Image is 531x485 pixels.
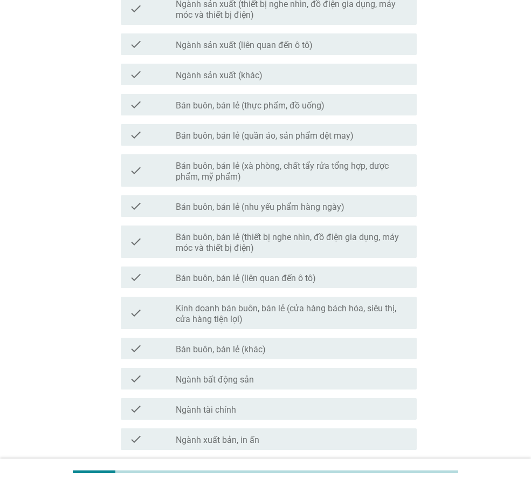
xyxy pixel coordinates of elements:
[176,374,254,385] label: Ngành bất động sản
[129,200,142,213] i: check
[176,232,408,254] label: Bán buôn, bán lẻ (thiết bị nghe nhìn, đồ điện gia dụng, máy móc và thiết bị điện)
[176,40,313,51] label: Ngành sản xuất (liên quan đến ô tô)
[176,435,259,446] label: Ngành xuất bản, in ấn
[129,433,142,446] i: check
[129,68,142,81] i: check
[176,273,316,284] label: Bán buôn, bán lẻ (liên quan đến ô tô)
[129,38,142,51] i: check
[129,402,142,415] i: check
[176,100,325,111] label: Bán buôn, bán lẻ (thực phẩm, đồ uống)
[176,303,408,325] label: Kinh doanh bán buôn, bán lẻ (cửa hàng bách hóa, siêu thị, cửa hàng tiện lợi)
[176,202,344,213] label: Bán buôn, bán lẻ (nhu yếu phẩm hàng ngày)
[129,342,142,355] i: check
[129,271,142,284] i: check
[129,301,142,325] i: check
[176,344,266,355] label: Bán buôn, bán lẻ (khác)
[129,159,142,182] i: check
[176,70,263,81] label: Ngành sản xuất (khác)
[129,372,142,385] i: check
[176,161,408,182] label: Bán buôn, bán lẻ (xà phòng, chất tẩy rửa tổng hợp, dược phẩm, mỹ phẩm)
[129,230,142,254] i: check
[129,98,142,111] i: check
[176,405,236,415] label: Ngành tài chính
[129,128,142,141] i: check
[176,131,354,141] label: Bán buôn, bán lẻ (quần áo, sản phẩm dệt may)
